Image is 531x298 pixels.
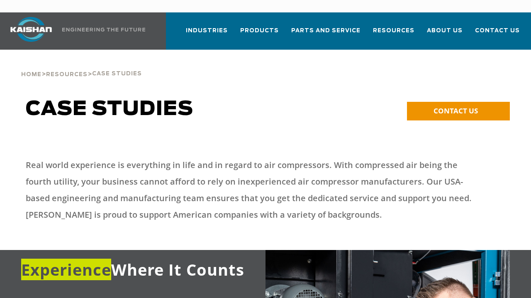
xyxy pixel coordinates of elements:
[407,102,510,120] a: CONTACT US
[26,99,193,119] span: Case Studies
[434,106,478,115] span: CONTACT US
[373,26,414,36] span: Resources
[26,157,477,223] p: Real world experience is everything in life and in regard to air compressors. With compressed air...
[21,70,41,78] a: Home
[46,72,88,77] span: Resources
[21,72,41,77] span: Home
[21,50,142,81] div: > >
[291,26,360,36] span: Parts and Service
[92,71,142,77] span: Case Studies
[475,26,520,36] span: Contact Us
[373,20,414,48] a: Resources
[21,259,244,280] span: Where It Counts
[291,20,360,48] a: Parts and Service
[427,20,463,48] a: About Us
[240,20,279,48] a: Products
[186,26,228,36] span: Industries
[46,70,88,78] a: Resources
[427,26,463,36] span: About Us
[240,26,279,36] span: Products
[21,259,111,280] span: Experience
[186,20,228,48] a: Industries
[475,20,520,48] a: Contact Us
[62,28,145,31] img: Engineering the future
